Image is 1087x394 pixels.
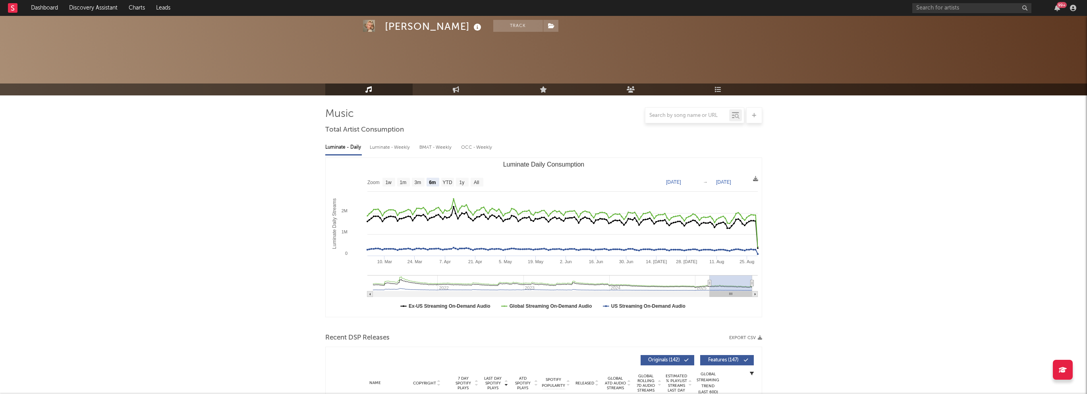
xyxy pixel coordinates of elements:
[700,355,754,365] button: Features(147)
[370,141,411,154] div: Luminate - Weekly
[666,179,681,185] text: [DATE]
[345,251,347,256] text: 0
[646,358,682,363] span: Originals ( 142 )
[528,259,544,264] text: 19. May
[619,259,633,264] text: 30. Jun
[560,259,571,264] text: 2. Jun
[459,180,464,185] text: 1y
[716,179,731,185] text: [DATE]
[729,336,762,340] button: Export CSV
[429,180,436,185] text: 6m
[400,180,406,185] text: 1m
[332,198,337,249] text: Luminate Daily Streams
[325,141,362,154] div: Luminate - Daily
[705,358,742,363] span: Features ( 147 )
[439,259,451,264] text: 7. Apr
[407,259,422,264] text: 24. Mar
[453,376,474,390] span: 7 Day Spotify Plays
[646,259,667,264] text: 14. [DATE]
[666,374,687,393] span: Estimated % Playlist Streams Last Day
[641,355,694,365] button: Originals(142)
[739,259,754,264] text: 25. Aug
[413,381,436,386] span: Copyright
[575,381,594,386] span: Released
[493,20,543,32] button: Track
[377,259,392,264] text: 10. Mar
[542,377,565,389] span: Spotify Popularity
[509,303,592,309] text: Global Streaming On-Demand Audio
[325,125,404,135] span: Total Artist Consumption
[341,229,347,234] text: 1M
[473,180,479,185] text: All
[503,161,584,168] text: Luminate Daily Consumption
[611,303,685,309] text: US Streaming On-Demand Audio
[709,259,724,264] text: 11. Aug
[325,333,390,343] span: Recent DSP Releases
[589,259,603,264] text: 16. Jun
[414,180,421,185] text: 3m
[326,158,762,317] svg: Luminate Daily Consumption
[676,259,697,264] text: 28. [DATE]
[499,259,512,264] text: 5. May
[442,180,452,185] text: YTD
[385,20,483,33] div: [PERSON_NAME]
[419,141,453,154] div: BMAT - Weekly
[604,376,626,390] span: Global ATD Audio Streams
[341,208,347,213] text: 2M
[912,3,1031,13] input: Search for artists
[461,141,493,154] div: OCC - Weekly
[349,380,402,386] div: Name
[1057,2,1067,8] div: 99 +
[367,180,380,185] text: Zoom
[703,179,708,185] text: →
[645,113,729,119] input: Search by song name or URL
[468,259,482,264] text: 21. Apr
[1054,5,1060,11] button: 99+
[483,376,504,390] span: Last Day Spotify Plays
[409,303,490,309] text: Ex-US Streaming On-Demand Audio
[385,180,392,185] text: 1w
[512,376,533,390] span: ATD Spotify Plays
[635,374,657,393] span: Global Rolling 7D Audio Streams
